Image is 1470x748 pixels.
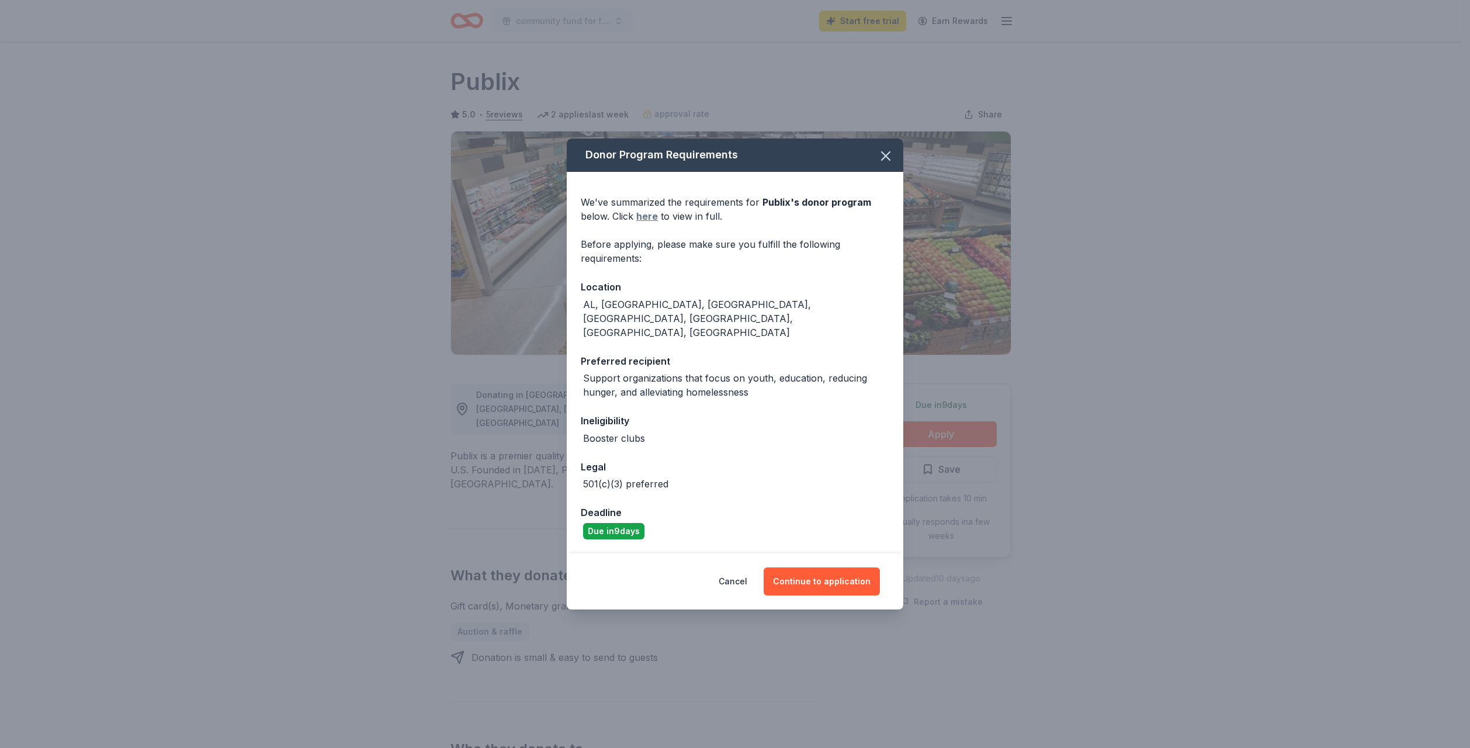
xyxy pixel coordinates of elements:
[581,279,889,295] div: Location
[581,413,889,428] div: Ineligibility
[581,354,889,369] div: Preferred recipient
[583,431,645,445] div: Booster clubs
[636,209,658,223] a: here
[583,297,889,340] div: AL, [GEOGRAPHIC_DATA], [GEOGRAPHIC_DATA], [GEOGRAPHIC_DATA], [GEOGRAPHIC_DATA], [GEOGRAPHIC_DATA]...
[583,477,668,491] div: 501(c)(3) preferred
[581,195,889,223] div: We've summarized the requirements for below. Click to view in full.
[581,459,889,475] div: Legal
[583,371,889,399] div: Support organizations that focus on youth, education, reducing hunger, and alleviating homelessness
[762,196,871,208] span: Publix 's donor program
[567,138,903,172] div: Donor Program Requirements
[719,567,747,595] button: Cancel
[581,237,889,265] div: Before applying, please make sure you fulfill the following requirements:
[581,505,889,520] div: Deadline
[583,523,644,539] div: Due in 9 days
[764,567,880,595] button: Continue to application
